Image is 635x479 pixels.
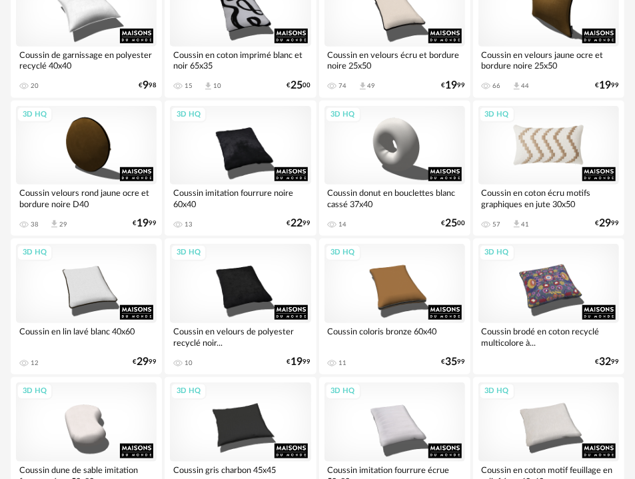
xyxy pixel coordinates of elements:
[171,383,207,400] div: 3D HQ
[133,219,157,228] div: € 99
[478,47,619,73] div: Coussin en velours jaune ocre et bordure noire 25x50
[17,383,53,400] div: 3D HQ
[171,244,207,261] div: 3D HQ
[170,185,311,211] div: Coussin imitation fourrure noire 60x40
[325,383,361,400] div: 3D HQ
[493,82,501,90] div: 66
[137,219,149,228] span: 19
[479,383,515,400] div: 3D HQ
[291,358,303,366] span: 19
[595,81,619,90] div: € 99
[165,101,316,237] a: 3D HQ Coussin imitation fourrure noire 60x40 13 €2299
[165,239,316,374] a: 3D HQ Coussin en velours de polyester recyclé noir... 10 €1999
[522,221,530,229] div: 41
[291,81,303,90] span: 25
[139,81,157,90] div: € 98
[522,82,530,90] div: 44
[325,107,361,123] div: 3D HQ
[599,81,611,90] span: 19
[479,107,515,123] div: 3D HQ
[291,219,303,228] span: 22
[287,81,311,90] div: € 00
[319,239,470,374] a: 3D HQ Coussin coloris bronze 60x40 11 €3599
[185,82,193,90] div: 15
[11,101,162,237] a: 3D HQ Coussin velours rond jaune ocre et bordure noire D40 38 Download icon 29 €1999
[17,107,53,123] div: 3D HQ
[339,359,347,367] div: 11
[445,358,457,366] span: 35
[324,323,465,350] div: Coussin coloris bronze 60x40
[479,244,515,261] div: 3D HQ
[59,221,67,229] div: 29
[143,81,149,90] span: 9
[31,82,39,90] div: 20
[287,219,311,228] div: € 99
[445,81,457,90] span: 19
[170,323,311,350] div: Coussin en velours de polyester recyclé noir...
[185,359,193,367] div: 10
[441,358,465,366] div: € 99
[445,219,457,228] span: 25
[133,358,157,366] div: € 99
[339,82,347,90] div: 74
[478,185,619,211] div: Coussin en coton écru motifs graphiques en jute 30x50
[137,358,149,366] span: 29
[213,82,221,90] div: 10
[512,219,522,229] span: Download icon
[478,323,619,350] div: Coussin brodé en coton recyclé multicolore à...
[368,82,376,90] div: 49
[16,323,157,350] div: Coussin en lin lavé blanc 40x60
[325,244,361,261] div: 3D HQ
[170,47,311,73] div: Coussin en coton imprimé blanc et noir 65x35
[31,359,39,367] div: 12
[441,81,465,90] div: € 99
[441,219,465,228] div: € 00
[31,221,39,229] div: 38
[473,101,624,237] a: 3D HQ Coussin en coton écru motifs graphiques en jute 30x50 57 Download icon 41 €2999
[324,185,465,211] div: Coussin donut en bouclettes blanc cassé 37x40
[339,221,347,229] div: 14
[17,244,53,261] div: 3D HQ
[171,107,207,123] div: 3D HQ
[287,358,311,366] div: € 99
[203,81,213,91] span: Download icon
[595,219,619,228] div: € 99
[358,81,368,91] span: Download icon
[319,101,470,237] a: 3D HQ Coussin donut en bouclettes blanc cassé 37x40 14 €2500
[49,219,59,229] span: Download icon
[185,221,193,229] div: 13
[599,358,611,366] span: 32
[473,239,624,374] a: 3D HQ Coussin brodé en coton recyclé multicolore à... €3299
[595,358,619,366] div: € 99
[16,185,157,211] div: Coussin velours rond jaune ocre et bordure noire D40
[324,47,465,73] div: Coussin en velours écru et bordure noire 25x50
[16,47,157,73] div: Coussin de garnissage en polyester recyclé 40x40
[599,219,611,228] span: 29
[493,221,501,229] div: 57
[512,81,522,91] span: Download icon
[11,239,162,374] a: 3D HQ Coussin en lin lavé blanc 40x60 12 €2999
